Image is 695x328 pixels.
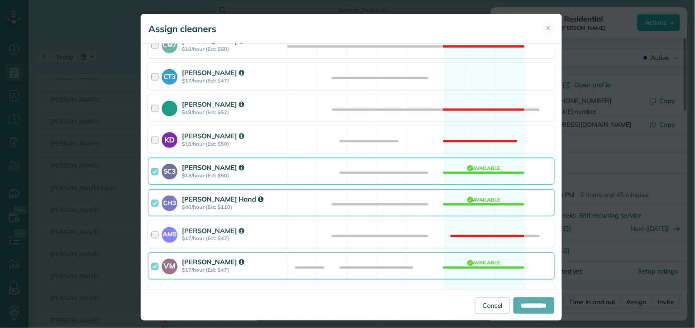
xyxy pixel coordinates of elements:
strong: AM5 [162,227,177,240]
strong: [PERSON_NAME] [182,68,244,77]
strong: CT3 [162,69,177,82]
strong: [PERSON_NAME] [182,226,244,235]
strong: $18/hour (Est: $50) [182,141,285,147]
strong: [PERSON_NAME] [182,100,244,109]
strong: CM7 [162,38,177,50]
strong: $40/hour (Est: $110) [182,204,285,210]
strong: CH3 [162,196,177,208]
strong: [PERSON_NAME] [182,258,244,267]
strong: $18/hour (Est: $50) [182,172,285,179]
h5: Assign cleaners [148,22,216,35]
strong: $17/hour (Est: $47) [182,77,285,84]
strong: SC3 [162,164,177,176]
strong: $17/hour (Est: $47) [182,235,285,242]
strong: [PERSON_NAME] Hand [182,195,263,203]
a: Cancel [475,297,510,314]
strong: [PERSON_NAME] [182,163,244,172]
strong: $18/hour (Est: $50) [182,46,285,52]
strong: [PERSON_NAME] [182,131,244,140]
strong: KD [162,132,177,145]
strong: VM [162,259,177,272]
span: ✕ [546,24,551,33]
strong: $19/hour (Est: $52) [182,109,285,115]
strong: $17/hour (Est: $47) [182,267,285,273]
